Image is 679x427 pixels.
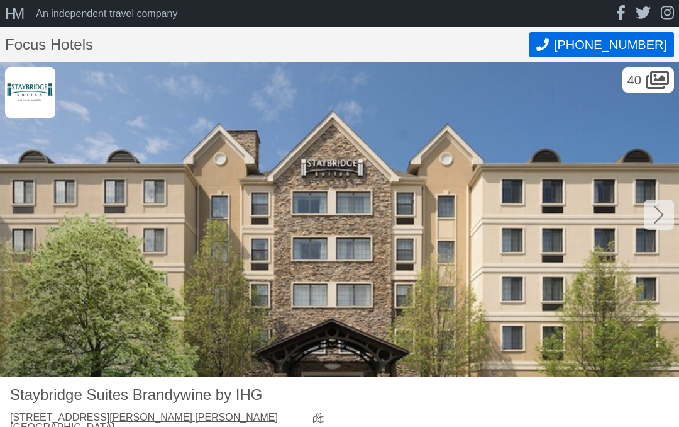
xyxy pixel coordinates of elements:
h2: Staybridge Suites Brandywine by IHG [10,387,329,402]
button: Call [529,32,674,57]
div: 40 [622,67,674,93]
h1: Focus Hotels [5,37,529,52]
img: Focus Hotels [5,67,55,118]
a: instagram [661,5,674,22]
span: [PHONE_NUMBER] [554,38,667,52]
span: M [12,5,21,22]
a: HM [5,6,31,21]
a: facebook [616,5,626,22]
span: H [5,5,12,22]
div: An independent travel company [36,9,177,19]
a: twitter [636,5,651,22]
